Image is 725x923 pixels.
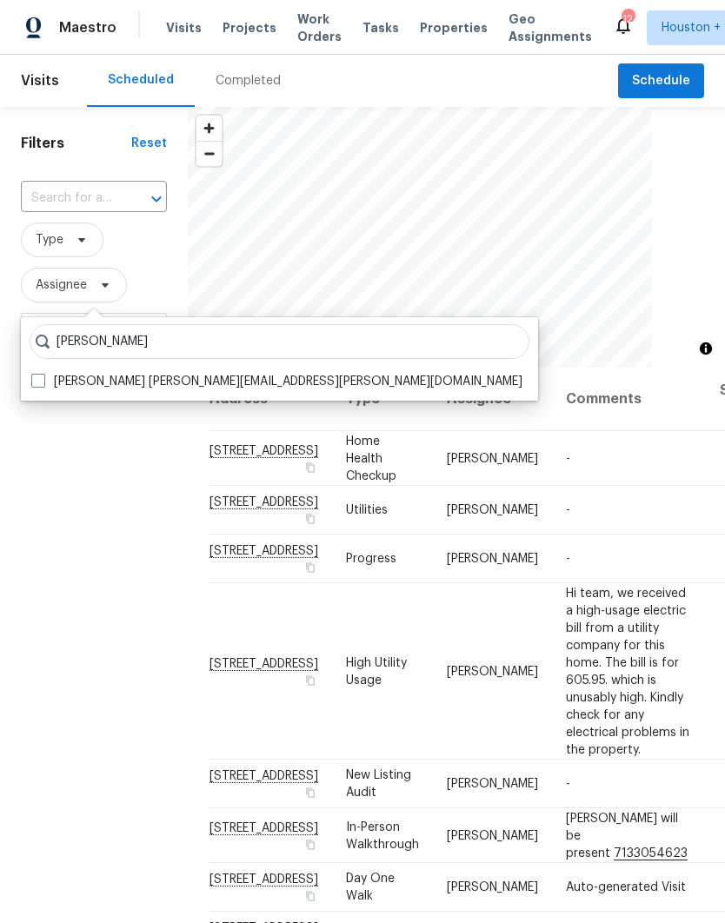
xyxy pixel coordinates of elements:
[108,71,174,89] div: Scheduled
[216,72,281,90] div: Completed
[36,231,63,249] span: Type
[303,560,318,575] button: Copy Address
[509,10,592,45] span: Geo Assignments
[566,778,570,790] span: -
[346,656,407,686] span: High Utility Usage
[59,19,116,37] span: Maestro
[622,10,634,28] div: 12
[695,338,716,359] button: Toggle attribution
[447,829,538,841] span: [PERSON_NAME]
[21,185,118,212] input: Search for an address...
[188,107,652,368] canvas: Map
[362,22,399,34] span: Tasks
[447,553,538,565] span: [PERSON_NAME]
[21,135,131,152] h1: Filters
[303,459,318,475] button: Copy Address
[303,672,318,687] button: Copy Address
[566,812,688,860] span: [PERSON_NAME] will be present
[447,665,538,677] span: [PERSON_NAME]
[447,778,538,790] span: [PERSON_NAME]
[223,19,276,37] span: Projects
[420,19,488,37] span: Properties
[346,769,411,799] span: New Listing Audit
[632,70,690,92] span: Schedule
[618,63,704,99] button: Schedule
[196,116,222,141] button: Zoom in
[566,587,689,755] span: Hi team, we received a high-usage electric bill from a utility company for this home. The bill is...
[346,820,419,850] span: In-Person Walkthrough
[552,368,706,431] th: Comments
[566,504,570,516] span: -
[566,881,686,893] span: Auto-generated Visit
[346,873,395,902] span: Day One Walk
[166,19,202,37] span: Visits
[21,62,59,100] span: Visits
[303,888,318,904] button: Copy Address
[447,504,538,516] span: [PERSON_NAME]
[144,187,169,211] button: Open
[196,141,222,166] button: Zoom out
[346,504,388,516] span: Utilities
[303,785,318,800] button: Copy Address
[303,836,318,852] button: Copy Address
[447,452,538,464] span: [PERSON_NAME]
[297,10,342,45] span: Work Orders
[346,435,396,481] span: Home Health Checkup
[303,511,318,527] button: Copy Address
[196,142,222,166] span: Zoom out
[31,373,522,390] label: [PERSON_NAME] [PERSON_NAME][EMAIL_ADDRESS][PERSON_NAME][DOMAIN_NAME]
[346,553,396,565] span: Progress
[701,339,711,358] span: Toggle attribution
[36,276,87,294] span: Assignee
[566,452,570,464] span: -
[566,553,570,565] span: -
[447,881,538,893] span: [PERSON_NAME]
[131,135,167,152] div: Reset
